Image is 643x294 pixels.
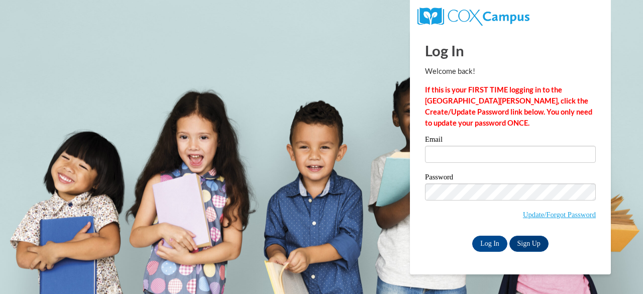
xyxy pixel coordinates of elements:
[425,40,596,61] h1: Log In
[523,211,596,219] a: Update/Forgot Password
[417,12,529,20] a: COX Campus
[472,236,507,252] input: Log In
[425,173,596,183] label: Password
[509,236,549,252] a: Sign Up
[417,8,529,26] img: COX Campus
[425,136,596,146] label: Email
[425,66,596,77] p: Welcome back!
[425,85,592,127] strong: If this is your FIRST TIME logging in to the [GEOGRAPHIC_DATA][PERSON_NAME], click the Create/Upd...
